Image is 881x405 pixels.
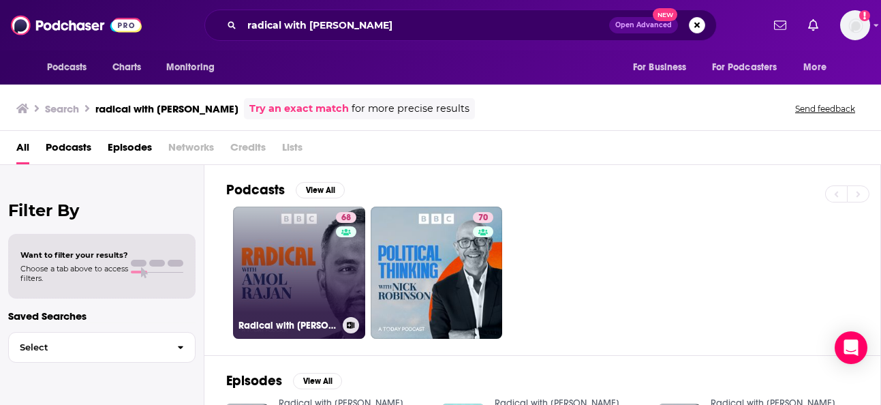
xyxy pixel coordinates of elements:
svg: Add a profile image [859,10,870,21]
span: 68 [341,211,351,225]
h3: Radical with [PERSON_NAME] [238,320,337,331]
input: Search podcasts, credits, & more... [242,14,609,36]
span: Podcasts [47,58,87,77]
button: open menu [37,55,105,80]
div: Search podcasts, credits, & more... [204,10,717,41]
a: 68 [336,212,356,223]
a: All [16,136,29,164]
button: open menu [794,55,844,80]
button: View All [293,373,342,389]
span: More [803,58,826,77]
img: Podchaser - Follow, Share and Rate Podcasts [11,12,142,38]
span: For Podcasters [712,58,777,77]
a: Try an exact match [249,101,349,117]
button: open menu [703,55,797,80]
span: Credits [230,136,266,164]
button: Send feedback [791,103,859,115]
a: Episodes [108,136,152,164]
span: Monitoring [166,58,215,77]
a: Show notifications dropdown [769,14,792,37]
h2: Filter By [8,200,196,220]
img: User Profile [840,10,870,40]
p: Saved Searches [8,310,196,322]
span: Choose a tab above to access filters. [20,264,128,283]
a: 70 [473,212,493,223]
button: View All [296,182,345,198]
a: Show notifications dropdown [803,14,824,37]
span: Lists [282,136,303,164]
button: Select [8,332,196,363]
span: Want to filter your results? [20,250,128,260]
h2: Podcasts [226,181,285,198]
button: Show profile menu [840,10,870,40]
span: Logged in as kkade [840,10,870,40]
span: for more precise results [352,101,469,117]
span: New [653,8,677,21]
h3: radical with [PERSON_NAME] [95,102,238,115]
a: Podcasts [46,136,91,164]
a: Charts [104,55,150,80]
button: open menu [623,55,704,80]
button: open menu [157,55,232,80]
span: For Business [633,58,687,77]
a: 70 [371,207,503,339]
div: Open Intercom Messenger [835,331,867,364]
a: 68Radical with [PERSON_NAME] [233,207,365,339]
h3: Search [45,102,79,115]
button: Open AdvancedNew [609,17,678,33]
span: 70 [478,211,488,225]
span: Open Advanced [615,22,672,29]
span: Networks [168,136,214,164]
a: PodcastsView All [226,181,345,198]
span: Charts [112,58,142,77]
span: Select [9,343,166,352]
h2: Episodes [226,372,282,389]
a: EpisodesView All [226,372,342,389]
